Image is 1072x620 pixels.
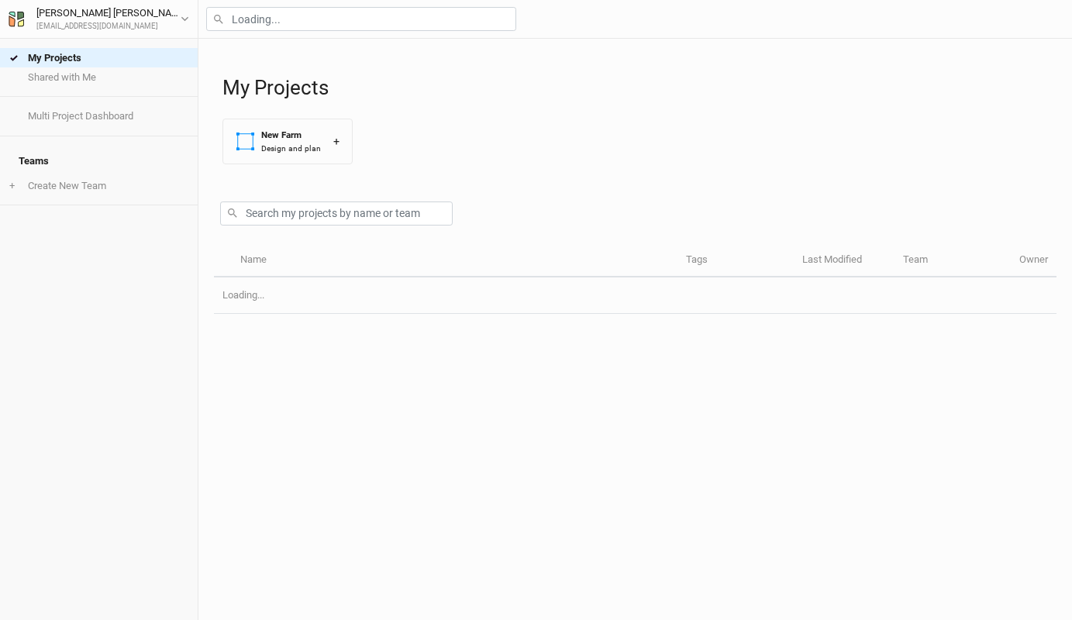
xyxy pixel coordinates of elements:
[220,201,453,226] input: Search my projects by name or team
[9,146,188,177] h4: Teams
[677,244,794,277] th: Tags
[1011,244,1056,277] th: Owner
[9,180,15,192] span: +
[222,76,1056,100] h1: My Projects
[36,5,181,21] div: [PERSON_NAME] [PERSON_NAME]
[206,7,516,31] input: Loading...
[222,119,353,164] button: New FarmDesign and plan+
[8,5,190,33] button: [PERSON_NAME] [PERSON_NAME][EMAIL_ADDRESS][DOMAIN_NAME]
[894,244,1011,277] th: Team
[794,244,894,277] th: Last Modified
[36,21,181,33] div: [EMAIL_ADDRESS][DOMAIN_NAME]
[214,277,1056,314] td: Loading...
[333,133,340,150] div: +
[231,244,677,277] th: Name
[261,129,321,142] div: New Farm
[261,143,321,154] div: Design and plan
